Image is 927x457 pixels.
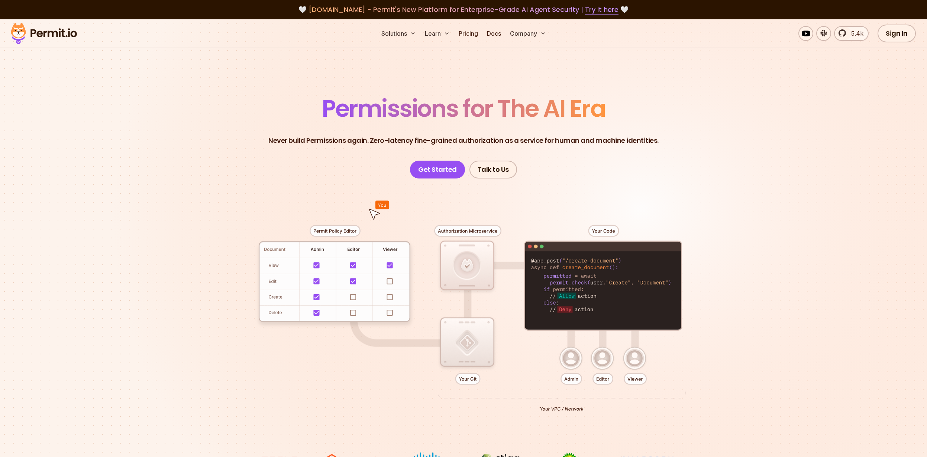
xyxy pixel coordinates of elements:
a: Try it here [585,5,618,15]
a: 5.4k [834,26,869,41]
a: Get Started [410,161,465,178]
a: Talk to Us [469,161,517,178]
button: Company [507,26,549,41]
img: Permit logo [7,21,80,46]
a: Pricing [456,26,481,41]
a: Docs [484,26,504,41]
p: Never build Permissions again. Zero-latency fine-grained authorization as a service for human and... [268,135,659,146]
button: Learn [422,26,453,41]
span: [DOMAIN_NAME] - Permit's New Platform for Enterprise-Grade AI Agent Security | [309,5,618,14]
span: Permissions for The AI Era [322,92,605,125]
span: 5.4k [847,29,863,38]
button: Solutions [378,26,419,41]
a: Sign In [878,25,916,42]
div: 🤍 🤍 [18,4,909,15]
